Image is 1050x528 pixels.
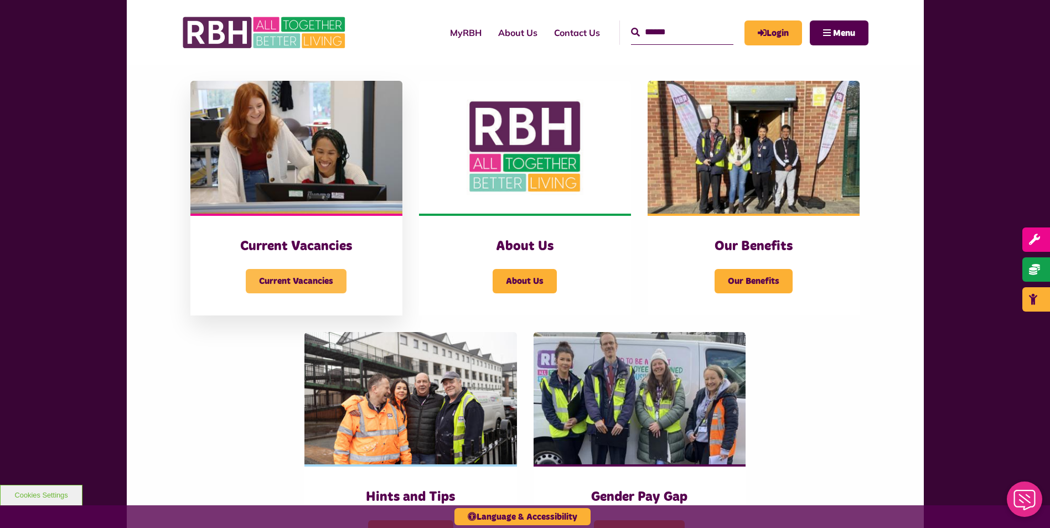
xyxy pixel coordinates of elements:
[419,81,631,214] img: RBH Logo Social Media 480X360 (1)
[441,238,609,255] h3: About Us
[442,18,490,48] a: MyRBH
[810,20,868,45] button: Navigation
[546,18,608,48] a: Contact Us
[190,81,402,315] a: Current Vacancies Current Vacancies
[182,11,348,54] img: RBH
[715,269,793,293] span: Our Benefits
[1000,478,1050,528] iframe: Netcall Web Assistant for live chat
[190,81,402,214] img: IMG 1470
[493,269,557,293] span: About Us
[556,489,723,506] h3: Gender Pay Gap
[833,29,855,38] span: Menu
[648,81,860,214] img: Dropinfreehold2
[490,18,546,48] a: About Us
[454,508,591,525] button: Language & Accessibility
[534,332,746,465] img: 391760240 1590016381793435 2179504426197536539 N
[213,238,380,255] h3: Current Vacancies
[648,81,860,315] a: Our Benefits Our Benefits
[744,20,802,45] a: MyRBH
[670,238,837,255] h3: Our Benefits
[304,332,516,465] img: SAZMEDIA RBH 21FEB24 46
[419,81,631,315] a: About Us About Us
[327,489,494,506] h3: Hints and Tips
[246,269,346,293] span: Current Vacancies
[631,20,733,44] input: Search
